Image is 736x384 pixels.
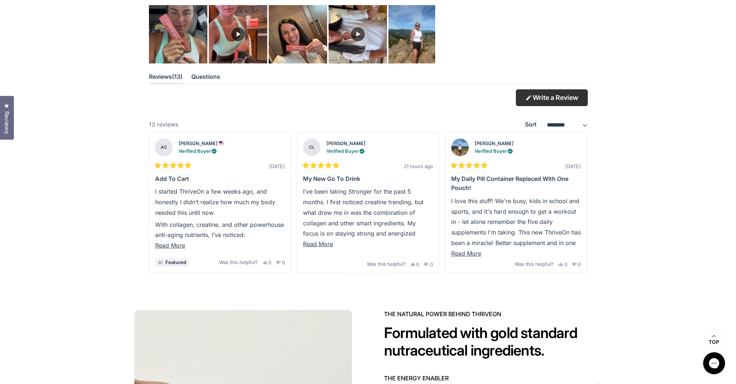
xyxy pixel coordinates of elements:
strong: [PERSON_NAME] [179,140,218,146]
img: Profile picture for Tandra P. [451,139,469,156]
img: Customer-uploaded video, show more details [329,5,387,63]
li: Slide 2 [294,132,442,273]
span: Read More [303,240,333,248]
span: Was this helpful? [219,259,258,265]
p: I love this stuff! We're busy, kids in school and sports, and it's hard enough to get a workout i... [451,196,581,301]
button: 0 [424,262,433,267]
a: Write a Review [517,90,587,105]
div: Verified Buyer [475,147,514,155]
span: The NATURAL POWER BEHIND THRIVEON [384,310,602,318]
li: Slide 3 [442,132,590,273]
button: Read More [451,248,581,259]
li: Slide 1 [146,132,294,273]
button: 0 [410,262,419,267]
span: Reviews [2,111,11,134]
div: Verified Buyer [179,147,224,155]
iframe: Gorgias live chat messenger [699,350,729,377]
span: Was this helpful? [367,261,406,267]
button: 0 [276,260,285,265]
span: Read More [451,250,481,257]
img: Flag of United States [219,141,224,145]
div: My daily pill container replaced with One pouch! [451,174,581,193]
button: Next [570,132,587,273]
span: Was this helpful? [515,261,553,267]
img: A woman with blonde hair and red nail polish holding a pink packet while sitting in what appears ... [149,5,207,63]
label: Sort [525,121,537,128]
div: 13 reviews [149,120,178,129]
button: Read More [303,239,433,249]
p: I started ThriveOn a few weeks ago, and honestly I didn’t realize how much my body needed this un... [155,186,285,218]
img: Woman in athletic wear standing on rocky outcrop with mountains and blue sky in background [388,5,447,63]
span: Featured [165,260,186,265]
span: [DATE] [269,163,285,169]
p: With collagen, creatine, and other powerhouse anti-aging nutrients, I’ve noticed: [155,220,285,241]
button: Reviews [149,72,183,84]
button: 0 [262,260,271,265]
img: Woman in white shirt smiling and holding a red product package that says "stronger" in a kitchen ... [269,5,327,63]
strong: [PERSON_NAME] [475,140,514,146]
div: from United States [219,141,224,145]
img: Customer-uploaded video, show more details [209,5,267,63]
span: [DATE] [565,163,581,169]
div: Verified Buyer [326,147,365,155]
strong: CL [303,139,321,156]
span: Top [709,339,719,346]
strong: AC [155,139,173,156]
span: THE ENERGY ENABLER [384,374,449,383]
button: Questions [191,72,220,84]
div: My new go to drink [303,174,433,184]
strong: [PERSON_NAME] [326,140,365,146]
button: 0 [558,262,567,267]
span: 21 hours ago [404,163,433,169]
button: Read More [155,240,285,251]
span: Read More [155,242,185,249]
p: I’ve been taking Stronger for the past 5 months. I first noticed creatine trending, but what drew... [303,186,433,281]
div: Review Carousel [149,132,587,273]
span: 13 [172,72,183,82]
h2: Formulated with gold standard nutraceutical ingredients. [384,324,602,359]
div: Add to cart [155,174,285,184]
div: Carousel of customer-uploaded media. Press left and right arrows to navigate. Press enter or spac... [149,5,435,63]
